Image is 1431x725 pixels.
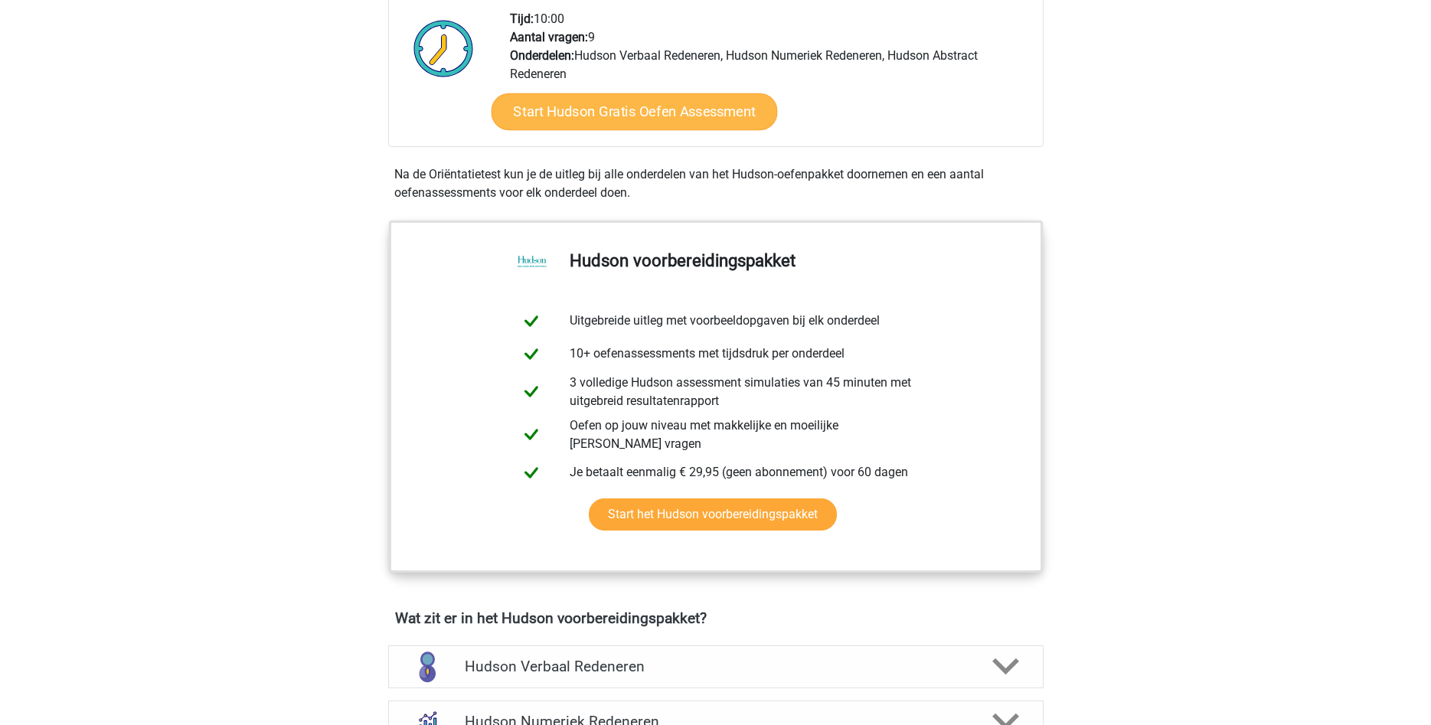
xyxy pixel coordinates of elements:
[407,647,447,687] img: verbaal redeneren
[465,658,966,675] h4: Hudson Verbaal Redeneren
[388,165,1044,202] div: Na de Oriëntatietest kun je de uitleg bij alle onderdelen van het Hudson-oefenpakket doornemen en...
[510,48,574,63] b: Onderdelen:
[589,498,837,531] a: Start het Hudson voorbereidingspakket
[395,609,1037,627] h4: Wat zit er in het Hudson voorbereidingspakket?
[510,11,534,26] b: Tijd:
[382,645,1050,688] a: verbaal redeneren Hudson Verbaal Redeneren
[405,10,482,87] img: Klok
[491,93,777,130] a: Start Hudson Gratis Oefen Assessment
[510,30,588,44] b: Aantal vragen:
[498,10,1042,146] div: 10:00 9 Hudson Verbaal Redeneren, Hudson Numeriek Redeneren, Hudson Abstract Redeneren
